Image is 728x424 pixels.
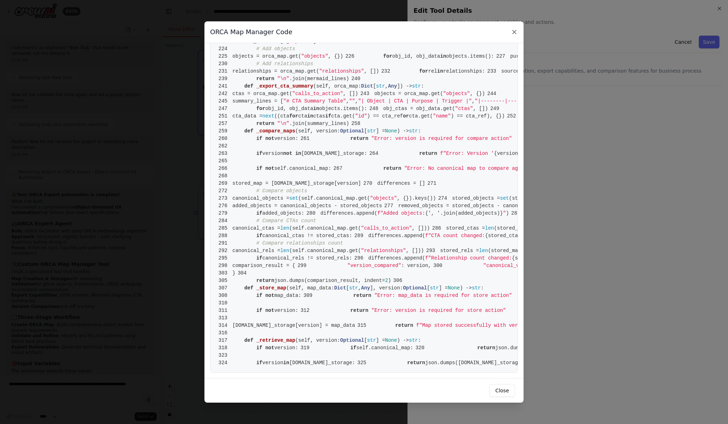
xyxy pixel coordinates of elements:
span: obj_id, obj_data [265,106,313,111]
span: 252 [505,112,521,120]
span: ) [388,278,391,283]
span: 314 [216,322,233,329]
span: Any [361,285,370,291]
span: # Compare relationships count [256,240,343,246]
span: : [421,83,424,89]
span: 286 [430,225,446,232]
span: (stored_map.get( [488,248,536,253]
span: def [244,128,253,134]
span: 280 [304,210,321,217]
span: objects = orca_map.get( [374,91,443,96]
span: 225 [216,53,233,60]
span: rel [428,68,437,74]
span: if [256,255,262,261]
span: ( [295,128,298,134]
span: f"Map stored successfully with version ' [416,323,536,328]
span: (stored_map.get( [509,195,557,201]
span: "objects" [370,195,397,201]
span: self, version: [298,128,340,134]
span: 230 [216,60,233,68]
span: return [477,345,495,351]
span: added_objects: [262,210,305,216]
span: return [395,323,413,328]
span: not [265,308,274,313]
span: len [280,225,289,231]
span: def [244,83,253,89]
span: str [367,337,376,343]
span: if [256,166,262,171]
span: cta.get( [409,113,433,119]
span: ) == cta_ref), {}) [451,113,505,119]
span: stored_ctas = [446,225,485,231]
span: 233 [485,68,501,75]
span: str [430,285,439,291]
span: "calls_to_action" [292,91,343,96]
span: version [262,360,284,366]
span: , [472,98,475,104]
span: : version, [401,263,431,268]
span: : [418,337,421,343]
span: "# CTA Summary Table" [283,98,346,104]
span: ], version: [370,285,403,291]
span: f"CTA count changed: [425,233,485,239]
span: map_data: [274,293,301,298]
span: 224 [216,45,233,53]
span: ( [286,285,289,291]
span: "objects" [443,91,470,96]
span: 310 [216,299,233,307]
span: [DOMAIN_NAME]_storage: [301,151,367,156]
span: 274 [436,195,452,202]
span: 293 [424,247,440,255]
span: "Error: No canonical map to compare against" [404,166,536,171]
span: 249 [488,105,504,112]
span: 291 [216,240,233,247]
span: 231 [216,68,233,75]
span: None [448,285,460,291]
span: for [256,106,265,111]
span: version [262,151,284,156]
span: 244 [485,90,501,98]
span: Optional [403,285,427,291]
span: 265 [216,157,233,165]
span: 304 [235,269,252,277]
span: 264 [367,150,384,157]
span: differences.append( [368,233,425,239]
span: .join(mermaid_lines) [289,76,349,82]
span: self, orca_map: [316,83,361,89]
span: version: [274,136,298,141]
span: not [265,166,274,171]
span: 317 [216,337,233,344]
span: if [350,345,357,351]
span: stored_rels = [440,248,479,253]
span: "canonical_version" [483,263,540,268]
span: 268 [216,172,233,180]
span: 242 [216,90,233,98]
span: 296 [352,255,369,262]
span: , [])) [406,248,424,253]
span: "| Object | CTA | Purpose | Trigger |" [358,98,472,104]
span: ] = [376,128,385,134]
span: ) [506,210,509,216]
span: return [419,151,437,156]
span: in [440,53,446,59]
span: 313 [216,314,233,322]
span: set [500,195,509,201]
span: set [289,195,298,201]
span: 241 [216,83,233,90]
span: canonical_rels != stored_rels: [262,255,352,261]
span: 298 [216,262,233,269]
span: 270 [361,180,378,187]
span: differences.append( [368,255,425,261]
span: json.dumps(self.canonical_map, indent= [495,345,609,351]
span: , [346,98,349,104]
span: str [349,285,358,291]
span: ( [295,337,298,343]
span: str [376,83,385,89]
span: _retrieve_map [256,337,295,343]
span: "name" [433,113,451,119]
span: 300 [431,262,448,269]
span: return [256,278,274,283]
span: , [385,83,388,89]
span: ) == cta_ref [367,113,403,119]
span: "graph TD" [283,38,313,44]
